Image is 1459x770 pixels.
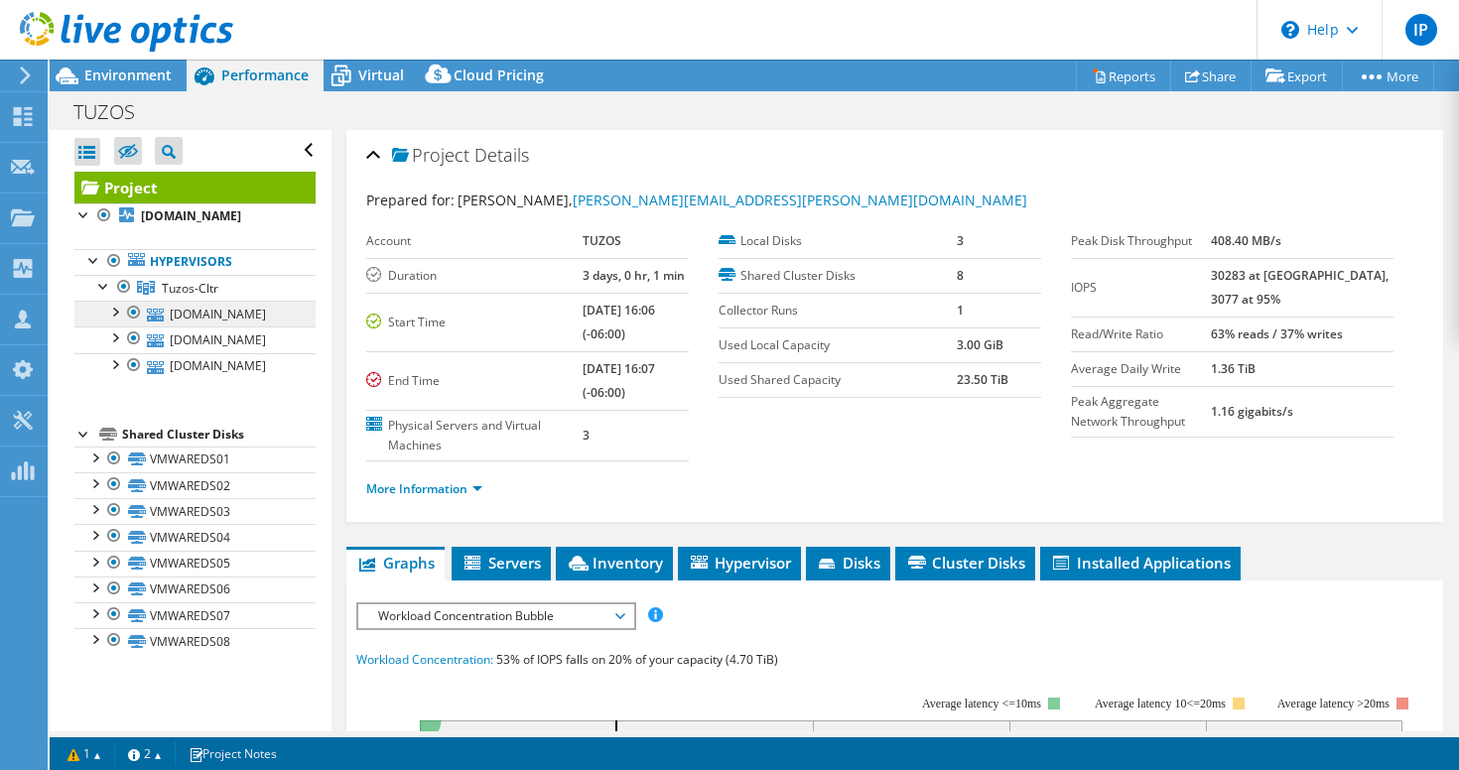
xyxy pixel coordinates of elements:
b: 63% reads / 37% writes [1211,325,1343,342]
a: VMWAREDS04 [74,524,316,550]
label: Physical Servers and Virtual Machines [366,416,583,455]
b: [DOMAIN_NAME] [141,207,241,224]
span: Cloud Pricing [454,65,544,84]
a: [DOMAIN_NAME] [74,353,316,379]
a: VMWAREDS05 [74,551,316,577]
b: 23.50 TiB [957,371,1008,388]
label: Duration [366,266,583,286]
b: [DATE] 16:06 (-06:00) [583,302,655,342]
label: Read/Write Ratio [1071,324,1211,344]
a: Export [1251,61,1343,91]
h1: TUZOS [65,101,166,123]
span: Inventory [566,553,663,573]
label: Account [366,231,583,251]
a: More [1342,61,1434,91]
span: Workload Concentration: [356,651,493,668]
label: Average Daily Write [1071,359,1211,379]
span: Virtual [358,65,404,84]
a: VMWAREDS07 [74,602,316,628]
span: [PERSON_NAME], [458,191,1027,209]
a: 1 [54,741,115,766]
b: 408.40 MB/s [1211,232,1281,249]
label: Collector Runs [719,301,957,321]
a: Hypervisors [74,249,316,275]
b: 3 days, 0 hr, 1 min [583,267,685,284]
a: More Information [366,480,482,497]
tspan: Average latency <=10ms [922,697,1041,710]
svg: \n [1281,21,1299,39]
label: Shared Cluster Disks [719,266,957,286]
b: 3.00 GiB [957,336,1003,353]
div: Shared Cluster Disks [122,423,316,447]
label: Used Local Capacity [719,335,957,355]
span: Performance [221,65,309,84]
label: Start Time [366,313,583,332]
a: [PERSON_NAME][EMAIL_ADDRESS][PERSON_NAME][DOMAIN_NAME] [573,191,1027,209]
b: 3 [583,427,590,444]
span: Installed Applications [1050,553,1231,573]
a: Share [1170,61,1252,91]
label: Prepared for: [366,191,455,209]
span: Workload Concentration Bubble [368,604,623,628]
b: 1 [957,302,964,319]
a: VMWAREDS06 [74,577,316,602]
a: Project Notes [175,741,291,766]
a: [DOMAIN_NAME] [74,301,316,326]
a: Project [74,172,316,203]
label: Local Disks [719,231,957,251]
text: 20% [626,730,650,747]
b: 3 [957,232,964,249]
span: Disks [816,553,880,573]
b: TUZOS [583,232,621,249]
span: Project [392,146,469,166]
a: VMWAREDS02 [74,472,316,498]
span: IP [1405,14,1437,46]
a: VMWAREDS01 [74,447,316,472]
a: VMWAREDS08 [74,628,316,654]
label: Peak Disk Throughput [1071,231,1211,251]
label: IOPS [1071,278,1211,298]
a: 2 [114,741,176,766]
span: Details [474,143,529,167]
a: Tuzos-Cltr [74,275,316,301]
b: 30283 at [GEOGRAPHIC_DATA], 3077 at 95% [1211,267,1389,308]
label: End Time [366,371,583,391]
label: Used Shared Capacity [719,370,957,390]
span: Tuzos-Cltr [162,280,218,297]
b: 8 [957,267,964,284]
span: Graphs [356,553,435,573]
span: Hypervisor [688,553,791,573]
span: Servers [462,553,541,573]
span: 53% of IOPS falls on 20% of your capacity (4.70 TiB) [496,651,778,668]
span: Cluster Disks [905,553,1025,573]
a: VMWAREDS03 [74,498,316,524]
b: [DATE] 16:07 (-06:00) [583,360,655,401]
a: [DOMAIN_NAME] [74,326,316,352]
span: Environment [84,65,172,84]
text: Average latency >20ms [1277,697,1390,710]
label: Peak Aggregate Network Throughput [1071,392,1211,432]
a: Reports [1076,61,1171,91]
b: 1.36 TiB [1211,360,1256,377]
b: 1.16 gigabits/s [1211,403,1293,420]
a: [DOMAIN_NAME] [74,203,316,229]
tspan: Average latency 10<=20ms [1095,697,1226,710]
